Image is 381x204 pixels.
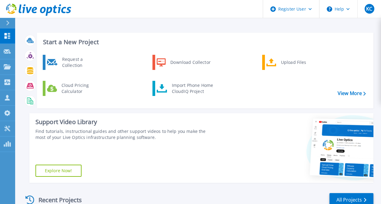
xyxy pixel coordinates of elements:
a: Upload Files [262,55,324,70]
a: Request a Collection [43,55,105,70]
div: Download Collector [167,56,213,68]
div: Import Phone Home CloudIQ Project [169,82,216,94]
a: Explore Now! [35,165,82,177]
div: Upload Files [278,56,323,68]
h3: Start a New Project [43,39,366,45]
a: View More [338,90,366,96]
div: Request a Collection [59,56,103,68]
div: Find tutorials, instructional guides and other support videos to help you make the most of your L... [35,128,214,140]
a: Download Collector [152,55,215,70]
div: Support Video Library [35,118,214,126]
div: Cloud Pricing Calculator [58,82,103,94]
span: KC [366,6,372,11]
a: Cloud Pricing Calculator [43,81,105,96]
